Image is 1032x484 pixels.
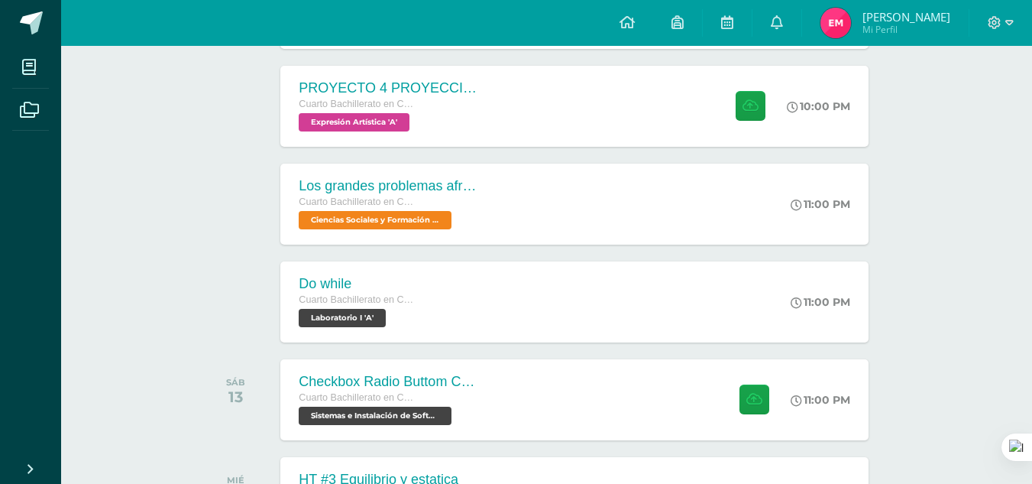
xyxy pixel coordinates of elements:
[791,197,850,211] div: 11:00 PM
[791,393,850,407] div: 11:00 PM
[299,309,386,327] span: Laboratorio I 'A'
[299,99,413,109] span: Cuarto Bachillerato en CCLL con Orientación en Computación
[299,113,409,132] span: Expresión Artística 'A'
[299,392,413,403] span: Cuarto Bachillerato en CCLL con Orientación en Computación
[299,276,413,292] div: Do while
[299,211,451,229] span: Ciencias Sociales y Formación Ciudadana 'A'
[791,295,850,309] div: 11:00 PM
[226,377,245,388] div: SÁB
[299,80,482,96] div: PROYECTO 4 PROYECCION 2
[226,388,245,406] div: 13
[820,8,851,38] img: 111e2bcd69ad2972619d34f38d66c7ad.png
[862,9,950,24] span: [PERSON_NAME]
[787,99,850,113] div: 10:00 PM
[299,374,482,390] div: Checkbox Radio Buttom Cajas de Selección
[299,178,482,194] div: Los grandes problemas afrontados
[862,23,950,36] span: Mi Perfil
[299,294,413,305] span: Cuarto Bachillerato en CCLL con Orientación en Computación
[299,407,451,425] span: Sistemas e Instalación de Software 'A'
[299,197,413,207] span: Cuarto Bachillerato en CCLL con Orientación en Computación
